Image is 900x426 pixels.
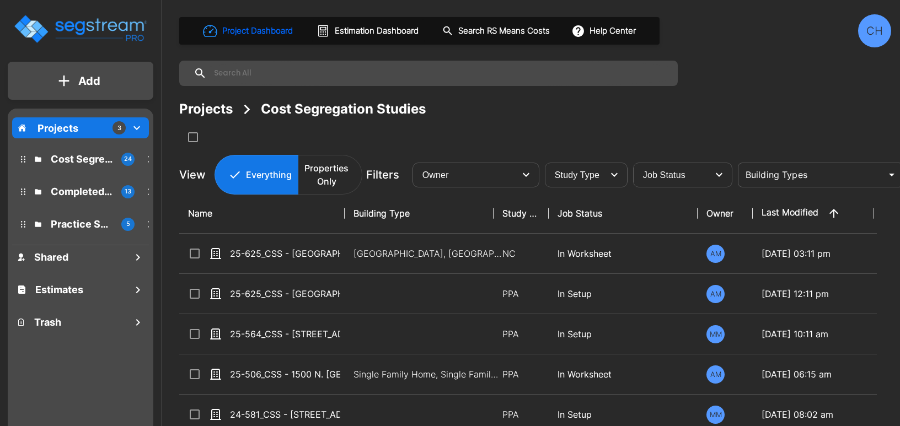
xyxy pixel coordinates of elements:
[230,247,340,260] p: 25-625_CSS - [GEOGRAPHIC_DATA] [GEOGRAPHIC_DATA], [GEOGRAPHIC_DATA] - Greens Group 11 LLC([GEOGRA...
[502,287,540,300] p: PPA
[182,126,204,148] button: SelectAll
[876,242,898,265] button: Info
[215,155,298,195] button: Everything
[298,155,362,195] button: Properties Only
[78,73,100,89] p: Add
[199,19,299,43] button: Project Dashboard
[698,193,753,234] th: Owner
[51,152,113,166] p: Cost Segregation Studies
[51,217,113,231] p: Practice Samples
[635,159,708,190] div: Select
[246,168,292,181] p: Everything
[762,368,865,381] p: [DATE] 06:15 am
[762,287,865,300] p: [DATE] 12:11 pm
[207,61,672,86] input: Search All
[884,167,899,182] button: Open
[558,327,689,341] p: In Setup
[124,154,132,164] p: 24
[422,170,449,180] span: Owner
[706,406,725,424] div: MM
[558,408,689,421] p: In Setup
[215,155,362,195] div: Platform
[547,159,603,190] div: Select
[304,161,349,188] p: Properties Only
[179,193,345,234] th: Name
[35,282,83,297] h1: Estimates
[125,187,131,196] p: 13
[312,19,425,42] button: Estimation Dashboard
[34,315,61,330] h1: Trash
[558,247,689,260] p: In Worksheet
[858,14,891,47] div: CH
[558,287,689,300] p: In Setup
[762,327,865,341] p: [DATE] 10:11 am
[13,13,148,45] img: Logo
[438,20,556,42] button: Search RS Means Costs
[549,193,698,234] th: Job Status
[51,184,113,199] p: Completed Projects
[762,408,865,421] p: [DATE] 08:02 am
[502,408,540,421] p: PPA
[37,121,78,136] p: Projects
[179,166,206,183] p: View
[261,99,426,119] div: Cost Segregation Studies
[230,368,340,381] p: 25-506_CSS - 1500 N. [GEOGRAPHIC_DATA], [GEOGRAPHIC_DATA] - [GEOGRAPHIC_DATA] Properties - [PERSO...
[366,166,399,183] p: Filters
[345,193,494,234] th: Building Type
[335,25,419,37] h1: Estimation Dashboard
[126,219,130,229] p: 5
[502,368,540,381] p: PPA
[458,25,550,37] h1: Search RS Means Costs
[706,365,725,384] div: AM
[415,159,515,190] div: Select
[569,20,640,41] button: Help Center
[34,250,68,265] h1: Shared
[558,368,689,381] p: In Worksheet
[706,245,725,263] div: AM
[494,193,549,234] th: Study Type
[555,170,599,180] span: Study Type
[762,247,865,260] p: [DATE] 03:11 pm
[876,323,898,345] button: Info
[8,65,153,97] button: Add
[353,247,502,260] p: [GEOGRAPHIC_DATA], [GEOGRAPHIC_DATA]
[117,123,121,133] p: 3
[230,287,340,300] p: 25-625_CSS - [GEOGRAPHIC_DATA] [GEOGRAPHIC_DATA], [GEOGRAPHIC_DATA] - Greens Group 11 LLC - [GEOG...
[222,25,293,37] h1: Project Dashboard
[876,403,898,425] button: Info
[502,247,540,260] p: NC
[230,408,340,421] p: 24-581_CSS - [STREET_ADDRESS] - WHZ Strategic Wealth LLC - [PERSON_NAME]
[741,167,882,182] input: Building Types
[706,285,725,303] div: AM
[643,170,685,180] span: Job Status
[502,327,540,341] p: PPA
[753,193,874,234] th: Last Modified
[353,368,502,381] p: Single Family Home, Single Family Home Site
[706,325,725,343] div: MM
[179,99,233,119] div: Projects
[230,327,340,341] p: 25-564_CSS - [STREET_ADDRESS][PERSON_NAME], ID - Concentrate - [PERSON_NAME]
[876,363,898,385] button: Info
[876,283,898,305] button: Info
